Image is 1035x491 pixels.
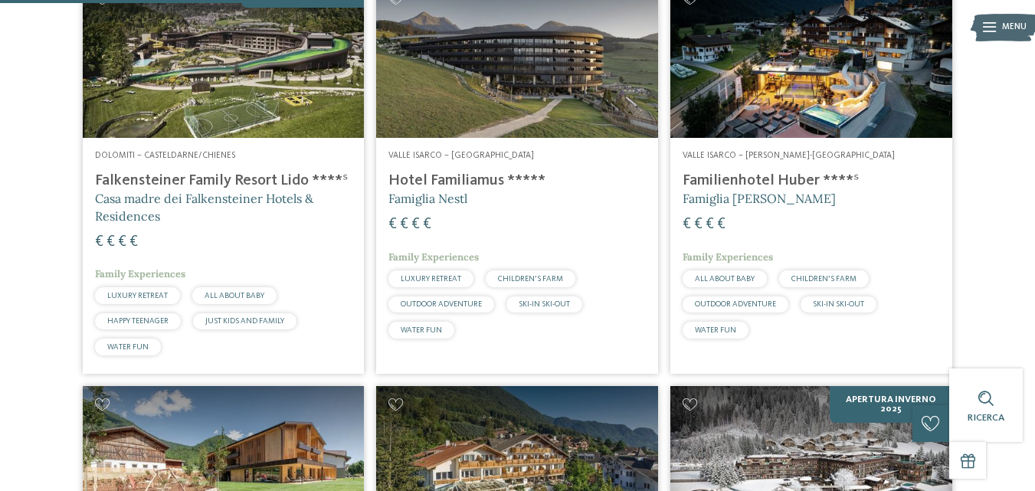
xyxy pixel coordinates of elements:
[791,275,856,283] span: CHILDREN’S FARM
[968,413,1004,423] span: Ricerca
[107,292,168,300] span: LUXURY RETREAT
[95,172,352,190] h4: Falkensteiner Family Resort Lido ****ˢ
[95,234,103,250] span: €
[695,326,736,334] span: WATER FUN
[423,217,431,232] span: €
[683,250,773,264] span: Family Experiences
[107,343,149,351] span: WATER FUN
[694,217,703,232] span: €
[401,300,482,308] span: OUTDOOR ADVENTURE
[683,191,836,206] span: Famiglia [PERSON_NAME]
[411,217,420,232] span: €
[95,191,313,223] span: Casa madre dei Falkensteiner Hotels & Residences
[401,275,461,283] span: LUXURY RETREAT
[813,300,864,308] span: SKI-IN SKI-OUT
[717,217,725,232] span: €
[388,217,397,232] span: €
[95,267,185,280] span: Family Experiences
[683,151,895,160] span: Valle Isarco – [PERSON_NAME]-[GEOGRAPHIC_DATA]
[388,250,479,264] span: Family Experiences
[695,300,776,308] span: OUTDOOR ADVENTURE
[205,317,284,325] span: JUST KIDS AND FAMILY
[118,234,126,250] span: €
[388,151,534,160] span: Valle Isarco – [GEOGRAPHIC_DATA]
[95,151,235,160] span: Dolomiti – Casteldarne/Chienes
[107,317,169,325] span: HAPPY TEENAGER
[695,275,755,283] span: ALL ABOUT BABY
[498,275,563,283] span: CHILDREN’S FARM
[683,217,691,232] span: €
[388,191,467,206] span: Famiglia Nestl
[401,326,442,334] span: WATER FUN
[400,217,408,232] span: €
[683,172,940,190] h4: Familienhotel Huber ****ˢ
[706,217,714,232] span: €
[205,292,264,300] span: ALL ABOUT BABY
[519,300,570,308] span: SKI-IN SKI-OUT
[106,234,115,250] span: €
[129,234,138,250] span: €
